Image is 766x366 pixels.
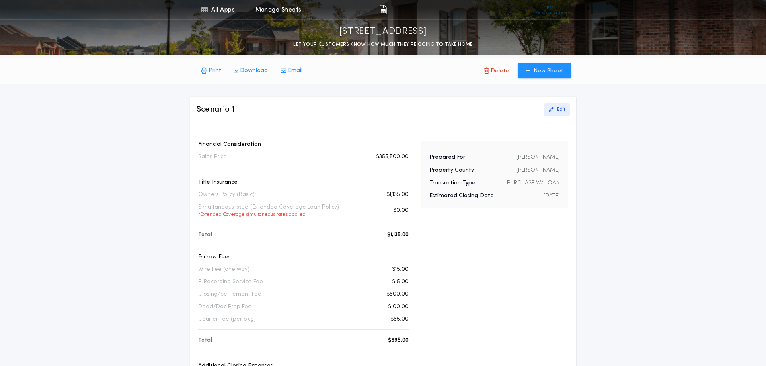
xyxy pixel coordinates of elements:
[429,153,465,162] p: Prepared For
[393,207,409,215] p: $0.00
[544,103,570,116] button: Edit
[198,266,250,274] p: Wire Fee (one way)
[240,67,268,75] p: Download
[198,178,409,186] p: Title Insurance
[198,203,339,218] p: Simultaneous Issue (Extended Coverage Loan Policy)
[198,315,256,323] p: Courier Fee (per pkg)
[198,337,212,345] p: Total
[198,290,261,299] p: Closing/Settlement Fee
[478,63,516,78] button: Delete
[507,179,560,187] p: PURCHASE W/ LOAN
[198,231,212,239] p: Total
[288,67,302,75] p: Email
[198,303,252,311] p: Deed/Doc Prep Fee
[376,153,409,161] p: $355,500.00
[534,67,563,75] p: New Sheet
[557,106,565,113] p: Edit
[516,153,560,162] p: [PERSON_NAME]
[392,278,409,286] p: $15.00
[390,315,409,323] p: $65.00
[198,191,255,199] p: Owners Policy (Basic)
[195,63,228,78] button: Print
[198,211,339,218] p: * Extended Coverage simultaneous rates applied
[387,231,409,239] p: $1,135.00
[388,337,409,345] p: $695.00
[429,192,494,200] p: Estimated Closing Date
[379,5,387,14] img: img
[516,166,560,174] p: [PERSON_NAME]
[429,166,474,174] p: Property County
[274,63,309,78] button: Email
[491,67,509,75] p: Delete
[392,266,409,274] p: $15.00
[198,253,409,261] p: Escrow Fees
[198,141,409,149] p: Financial Consideration
[197,104,235,115] h3: Scenario 1
[209,67,221,75] p: Print
[388,303,409,311] p: $100.00
[533,6,563,14] img: vs-icon
[293,41,473,49] p: LET YOUR CUSTOMERS KNOW HOW MUCH THEY’RE GOING TO TAKE HOME
[228,63,274,78] button: Download
[386,191,409,199] p: $1,135.00
[198,153,227,161] p: Sales Price
[198,278,263,286] p: E-Recording Service Fee
[518,63,571,78] button: New Sheet
[544,192,560,200] p: [DATE]
[339,25,427,38] p: [STREET_ADDRESS]
[429,179,476,187] p: Transaction Type
[386,290,409,299] p: $500.00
